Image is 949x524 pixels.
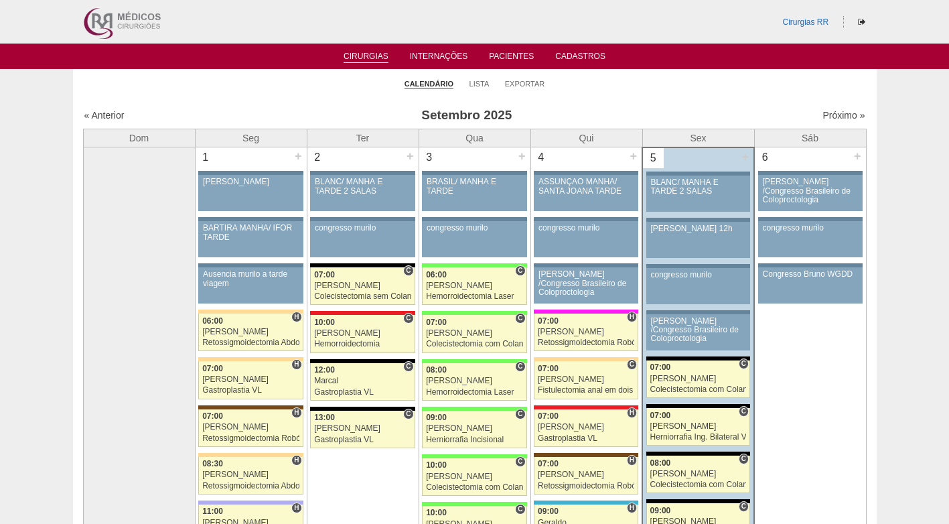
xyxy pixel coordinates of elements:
[314,436,411,444] div: Gastroplastia VL
[202,423,299,432] div: [PERSON_NAME]
[538,411,559,421] span: 07:00
[198,175,303,211] a: [PERSON_NAME]
[426,329,523,338] div: [PERSON_NAME]
[198,221,303,257] a: BARTIRA MANHÃ/ IFOR TARDE
[650,480,747,489] div: Colecistectomia com Colangiografia VL
[202,338,299,347] div: Retossigmoidectomia Abdominal VL
[314,413,335,422] span: 13:00
[426,424,523,433] div: [PERSON_NAME]
[538,224,634,233] div: congresso murilo
[538,434,634,443] div: Gastroplastia VL
[651,178,746,196] div: BLANC/ MANHÃ E TARDE 2 SALAS
[534,453,638,457] div: Key: Santa Joana
[203,224,299,241] div: BARTIRA MANHÃ/ IFOR TARDE
[198,263,303,267] div: Key: Aviso
[852,147,863,165] div: +
[534,175,638,211] a: ASSUNÇÃO MANHÃ/ SANTA JOANA TARDE
[198,357,303,361] div: Key: Bartira
[198,501,303,505] div: Key: Christóvão da Gama
[538,386,634,395] div: Fistulectomia anal em dois tempos
[643,148,664,168] div: 5
[410,52,468,65] a: Internações
[202,482,299,490] div: Retossigmoidectomia Abdominal VL
[822,110,865,121] a: Próximo »
[422,263,526,267] div: Key: Brasil
[310,315,415,352] a: C 10:00 [PERSON_NAME] Hemorroidectomia
[314,377,411,385] div: Marcal
[627,455,637,466] span: Hospital
[422,267,526,305] a: C 06:00 [PERSON_NAME] Hemorroidectomia Laser
[538,178,634,195] div: ASSUNÇÃO MANHÃ/ SANTA JOANA TARDE
[202,470,299,479] div: [PERSON_NAME]
[202,386,299,395] div: Gastroplastia VL
[515,456,525,467] span: Consultório
[293,147,304,165] div: +
[646,361,750,398] a: C 07:00 [PERSON_NAME] Colecistectomia com Colangiografia VL
[426,340,523,348] div: Colecistectomia com Colangiografia VL
[646,268,750,304] a: congresso murilo
[642,129,754,147] th: Sex
[650,433,747,442] div: Herniorrafia Ing. Bilateral VL
[202,434,299,443] div: Retossigmoidectomia Robótica
[291,407,301,418] span: Hospital
[422,175,526,211] a: BRASIL/ MANHÃ E TARDE
[534,263,638,267] div: Key: Aviso
[758,217,863,221] div: Key: Aviso
[84,110,125,121] a: « Anterior
[422,411,526,448] a: C 09:00 [PERSON_NAME] Herniorrafia Incisional
[534,314,638,351] a: H 07:00 [PERSON_NAME] Retossigmoidectomia Robótica
[202,328,299,336] div: [PERSON_NAME]
[534,501,638,505] div: Key: Neomater
[754,129,866,147] th: Sáb
[422,454,526,458] div: Key: Brasil
[310,217,415,221] div: Key: Aviso
[758,175,863,211] a: [PERSON_NAME] /Congresso Brasileiro de Coloproctologia
[314,329,411,338] div: [PERSON_NAME]
[310,359,415,363] div: Key: Blanc
[202,507,223,516] span: 11:00
[534,221,638,257] a: congresso murilo
[628,147,639,165] div: +
[426,377,523,385] div: [PERSON_NAME]
[534,217,638,221] div: Key: Aviso
[651,224,746,233] div: [PERSON_NAME] 12h
[315,178,411,195] div: BLANC/ MANHÃ E TARDE 2 SALAS
[627,503,637,513] span: Hospital
[422,359,526,363] div: Key: Brasil
[538,316,559,326] span: 07:00
[314,340,411,348] div: Hemorroidectomia
[422,311,526,315] div: Key: Brasil
[310,175,415,211] a: BLANC/ MANHÃ E TARDE 2 SALAS
[538,375,634,384] div: [PERSON_NAME]
[426,436,523,444] div: Herniorrafia Incisional
[422,458,526,496] a: C 10:00 [PERSON_NAME] Colecistectomia com Colangiografia VL
[505,79,545,88] a: Exportar
[650,411,671,420] span: 07:00
[538,482,634,490] div: Retossigmoidectomia Robótica
[646,452,750,456] div: Key: Blanc
[646,172,750,176] div: Key: Aviso
[310,407,415,411] div: Key: Blanc
[538,338,634,347] div: Retossigmoidectomia Robótica
[271,106,662,125] h3: Setembro 2025
[531,147,552,168] div: 4
[426,460,447,470] span: 10:00
[646,408,750,446] a: C 07:00 [PERSON_NAME] Herniorrafia Ing. Bilateral VL
[314,388,411,397] div: Gastroplastia VL
[650,422,747,431] div: [PERSON_NAME]
[646,264,750,268] div: Key: Aviso
[651,271,746,279] div: congresso murilo
[422,217,526,221] div: Key: Aviso
[646,222,750,258] a: [PERSON_NAME] 12h
[426,365,447,375] span: 08:00
[422,315,526,352] a: C 07:00 [PERSON_NAME] Colecistectomia com Colangiografia VL
[427,224,522,233] div: congresso murilo
[489,52,534,65] a: Pacientes
[758,263,863,267] div: Key: Aviso
[538,507,559,516] span: 09:00
[314,281,411,290] div: [PERSON_NAME]
[646,314,750,350] a: [PERSON_NAME] /Congresso Brasileiro de Coloproctologia
[534,310,638,314] div: Key: Pro Matre
[739,501,749,512] span: Consultório
[196,147,216,168] div: 1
